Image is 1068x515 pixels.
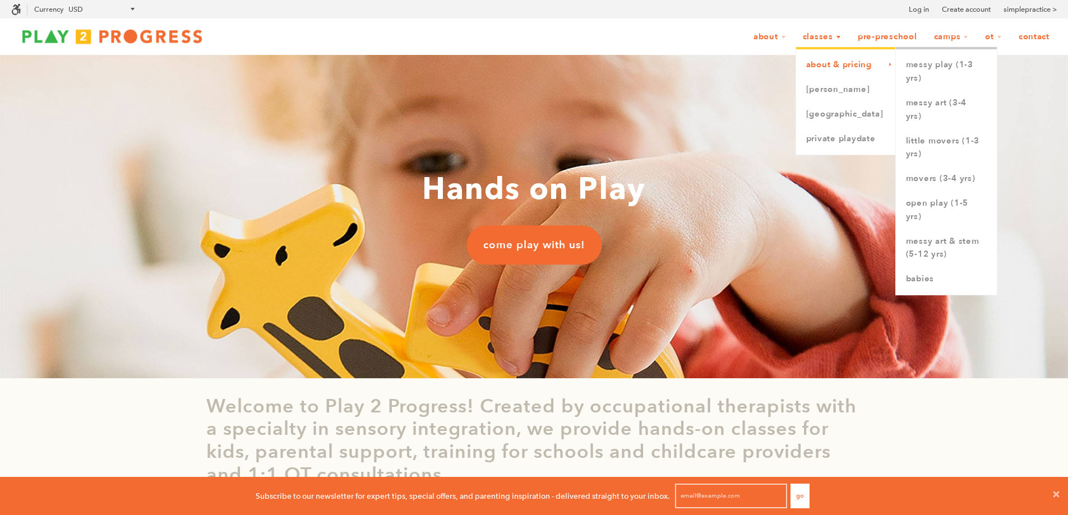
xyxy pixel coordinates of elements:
a: Pre-Preschool [850,26,924,48]
a: Babies [896,267,997,291]
a: Classes [796,26,848,48]
a: Little Movers (1-3 yrs) [896,129,997,167]
a: Messy Art & STEM (5-12 yrs) [896,229,997,267]
img: Play2Progress logo [11,25,213,48]
a: Camps [927,26,976,48]
a: Movers (3-4 yrs) [896,166,997,191]
a: Log in [909,4,929,15]
a: Messy Play (1-3 yrs) [896,53,997,91]
a: [PERSON_NAME] [796,77,896,102]
button: Go [790,484,810,508]
a: [GEOGRAPHIC_DATA] [796,102,896,127]
a: Create account [942,4,991,15]
span: come play with us! [483,238,585,252]
a: Messy Art (3-4 yrs) [896,91,997,129]
a: simplepractice > [1004,4,1057,15]
a: come play with us! [466,225,602,265]
input: email@example.com [675,484,787,508]
a: About [746,26,793,48]
a: OT [978,26,1009,48]
a: Private Playdate [796,127,896,151]
a: Open Play (1-5 yrs) [896,191,997,229]
p: Subscribe to our newsletter for expert tips, special offers, and parenting inspiration - delivere... [256,490,670,502]
p: Welcome to Play 2 Progress! Created by occupational therapists with a specialty in sensory integr... [206,395,862,486]
label: Currency [34,5,63,13]
a: Contact [1011,26,1057,48]
a: About & Pricing [796,53,896,77]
